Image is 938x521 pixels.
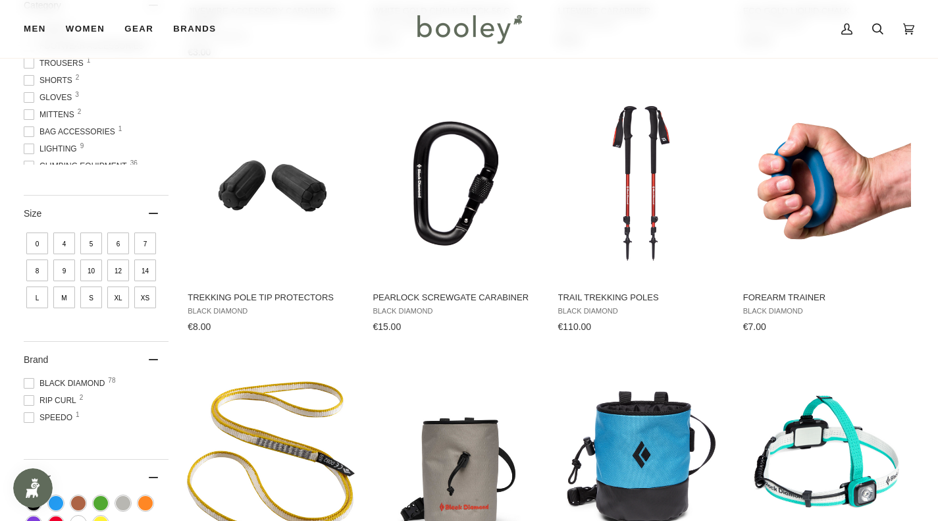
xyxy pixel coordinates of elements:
[186,84,356,337] a: Trekking Pole Tip Protectors
[558,307,725,315] span: Black Diamond
[24,74,76,86] span: Shorts
[53,260,75,281] span: Size: 9
[24,92,76,103] span: Gloves
[26,260,48,281] span: Size: 8
[107,260,129,281] span: Size: 12
[24,354,48,365] span: Brand
[138,496,153,510] span: Colour: Orange
[76,412,80,418] span: 1
[93,496,108,510] span: Colour: Green
[116,496,130,510] span: Colour: Grey
[87,57,91,64] span: 1
[53,287,75,308] span: Size: M
[373,292,539,304] span: Pearlock Screwgate Carabiner
[371,84,541,337] a: Pearlock Screwgate Carabiner
[24,126,119,138] span: Bag Accessories
[24,208,41,219] span: Size
[556,84,727,337] a: Trail Trekking Poles
[411,10,527,48] img: Booley
[80,287,102,308] span: Size: S
[78,109,82,115] span: 2
[558,292,725,304] span: Trail Trekking Poles
[130,160,138,167] span: 36
[75,92,79,98] span: 3
[743,292,910,304] span: Forearm Trainer
[24,143,81,155] span: Lighting
[24,160,131,172] span: Climbing Equipment
[188,307,354,315] span: Black Diamond
[107,287,129,308] span: Size: XL
[118,126,122,132] span: 1
[80,143,84,150] span: 9
[24,22,46,36] span: Men
[108,377,115,384] span: 78
[107,233,129,254] span: Size: 6
[26,287,48,308] span: Size: L
[49,496,63,510] span: Colour: Blue
[24,57,88,69] span: Trousers
[373,321,401,332] span: €15.00
[173,22,216,36] span: Brands
[80,260,102,281] span: Size: 10
[66,22,105,36] span: Women
[371,98,541,269] img: Black Diamond Pearlock Screwgate Carabiner Black - Booley Galway
[26,496,41,510] span: Colour: Black
[556,98,727,269] img: Black Diamond Trail Trekking Poles Picante - Booley Galway
[26,233,48,254] span: Size: 0
[134,260,156,281] span: Size: 14
[558,321,592,332] span: €110.00
[80,395,84,401] span: 2
[80,233,102,254] span: Size: 5
[188,321,211,332] span: €8.00
[24,412,76,424] span: Speedo
[373,307,539,315] span: Black Diamond
[13,468,53,508] iframe: Button to open loyalty program pop-up
[743,307,910,315] span: Black Diamond
[741,84,912,337] a: Forearm Trainer
[53,233,75,254] span: Size: 4
[134,287,156,308] span: Size: XS
[24,395,80,406] span: Rip Curl
[24,109,78,121] span: Mittens
[743,321,766,332] span: €7.00
[186,98,356,269] img: Trekking Pole Tip Protector - Booley Galway
[24,377,109,389] span: Black Diamond
[76,74,80,81] span: 2
[741,98,912,269] img: Forearm Trainer
[71,496,86,510] span: Colour: Brown
[188,292,354,304] span: Trekking Pole Tip Protectors
[124,22,153,36] span: Gear
[134,233,156,254] span: Size: 7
